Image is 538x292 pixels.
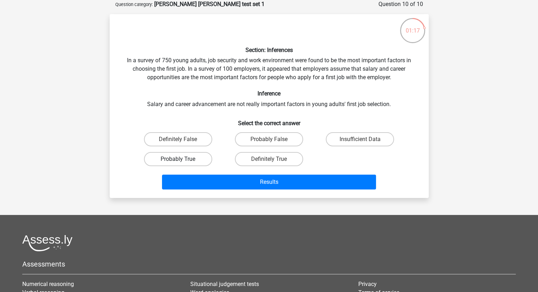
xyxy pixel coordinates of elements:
[112,20,426,192] div: In a survey of 750 young adults, job security and work environment were found to be the most impo...
[162,175,376,189] button: Results
[121,90,417,97] h6: Inference
[22,281,74,287] a: Numerical reasoning
[154,1,265,7] strong: [PERSON_NAME] [PERSON_NAME] test set 1
[22,260,516,268] h5: Assessments
[235,132,303,146] label: Probably False
[144,152,212,166] label: Probably True
[326,132,394,146] label: Insufficient Data
[115,2,153,7] small: Question category:
[121,114,417,127] h6: Select the correct answer
[358,281,377,287] a: Privacy
[190,281,259,287] a: Situational judgement tests
[144,132,212,146] label: Definitely False
[121,47,417,53] h6: Section: Inferences
[22,235,73,251] img: Assessly logo
[235,152,303,166] label: Definitely True
[399,17,426,35] div: 01:17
